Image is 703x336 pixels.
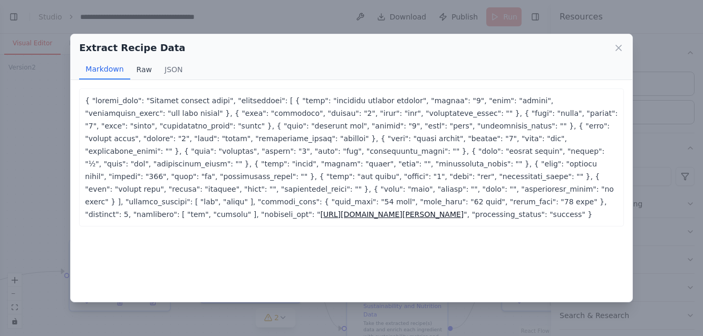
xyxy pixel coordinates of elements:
[79,60,130,80] button: Markdown
[320,210,464,219] a: [URL][DOMAIN_NAME][PERSON_NAME]
[130,60,158,80] button: Raw
[85,94,618,221] p: { "loremi_dolo": "Sitamet consect adipi", "elitseddoei": [ { "temp": "incididu utlabor etdolor", ...
[158,60,189,80] button: JSON
[79,41,185,55] h2: Extract Recipe Data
